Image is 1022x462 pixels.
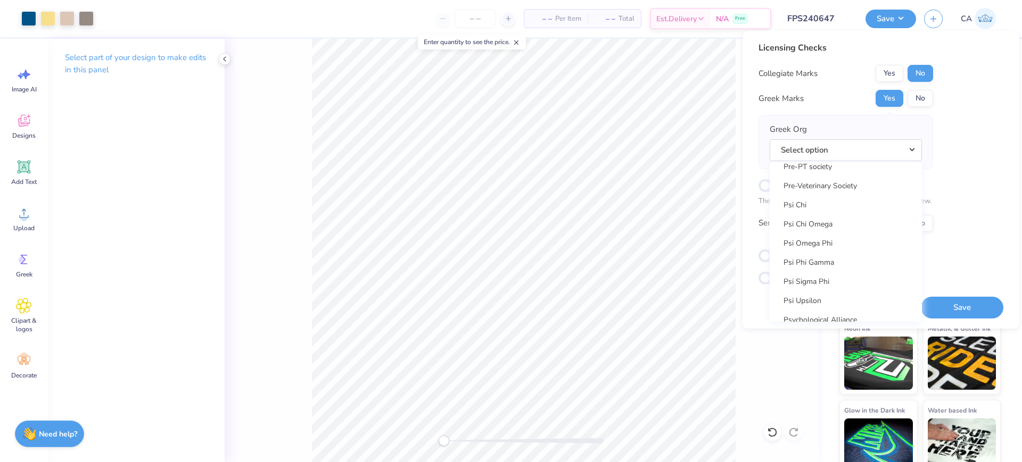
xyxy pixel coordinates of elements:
[774,234,918,252] a: Psi Omega Phi
[12,85,37,94] span: Image AI
[619,13,634,24] span: Total
[65,52,208,76] p: Select part of your design to make edits in this panel
[39,429,77,439] strong: Need help?
[531,13,552,24] span: – –
[844,337,913,390] img: Neon Ink
[876,65,903,82] button: Yes
[759,68,818,80] div: Collegiate Marks
[759,93,804,105] div: Greek Marks
[12,131,36,140] span: Designs
[928,405,977,416] span: Water based Ink
[455,9,496,28] input: – –
[774,177,918,195] a: Pre-Veterinary Society
[866,10,916,28] button: Save
[11,178,37,186] span: Add Text
[774,311,918,329] a: Psychological Alliance
[555,13,581,24] span: Per Item
[594,13,615,24] span: – –
[774,273,918,290] a: Psi Sigma Phi
[13,224,35,232] span: Upload
[961,13,972,25] span: CA
[716,13,729,24] span: N/A
[774,254,918,271] a: Psi Phi Gamma
[770,139,922,161] button: Select option
[921,297,1003,318] button: Save
[908,65,933,82] button: No
[6,316,42,333] span: Clipart & logos
[735,15,745,22] span: Free
[975,8,996,29] img: Chollene Anne Aranda
[908,90,933,107] button: No
[770,162,922,322] div: Select option
[439,435,449,446] div: Accessibility label
[759,217,836,229] div: Send a Copy to Client
[774,292,918,309] a: Psi Upsilon
[759,41,933,54] div: Licensing Checks
[774,196,918,214] a: Psi Chi
[774,215,918,233] a: Psi Chi Omega
[16,270,32,279] span: Greek
[844,405,905,416] span: Glow in the Dark Ink
[928,337,996,390] img: Metallic & Glitter Ink
[759,196,933,207] p: The changes are too minor to warrant an Affinity review.
[11,371,37,380] span: Decorate
[779,8,858,29] input: Untitled Design
[770,123,807,136] label: Greek Org
[876,90,903,107] button: Yes
[774,158,918,175] a: Pre-PT society
[956,8,1001,29] a: CA
[418,35,526,49] div: Enter quantity to see the price.
[656,13,697,24] span: Est. Delivery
